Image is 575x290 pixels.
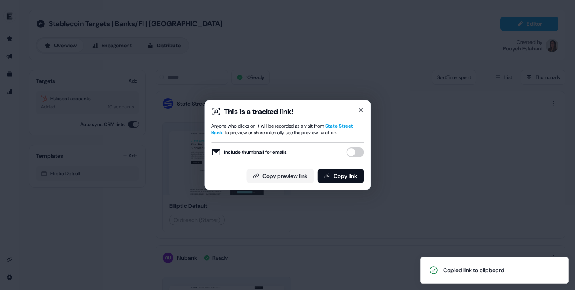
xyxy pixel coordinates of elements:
[317,169,364,183] button: Copy link
[224,107,293,116] div: This is a tracked link!
[211,123,353,136] span: State Street Bank
[443,266,504,274] div: Copied link to clipboard
[246,169,314,183] button: Copy preview link
[211,147,287,157] label: Include thumbnail for emails
[211,123,364,136] div: Anyone who clicks on it will be recorded as a visit from . To preview or share internally, use th...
